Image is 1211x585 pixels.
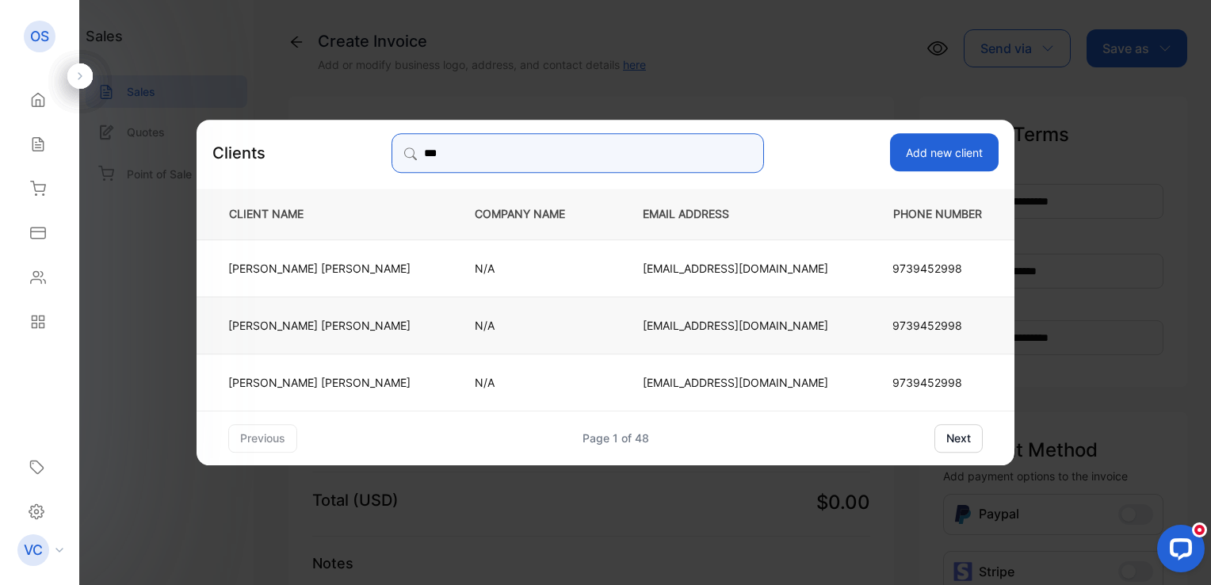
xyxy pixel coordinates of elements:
[892,374,983,391] p: 9739452998
[228,317,411,334] p: [PERSON_NAME] [PERSON_NAME]
[475,260,590,277] p: N/A
[643,317,828,334] p: [EMAIL_ADDRESS][DOMAIN_NAME]
[881,206,988,223] p: PHONE NUMBER
[475,206,590,223] p: COMPANY NAME
[30,26,49,47] p: OS
[892,317,983,334] p: 9739452998
[643,374,828,391] p: [EMAIL_ADDRESS][DOMAIN_NAME]
[892,260,983,277] p: 9739452998
[643,206,828,223] p: EMAIL ADDRESS
[1144,518,1211,585] iframe: LiveChat chat widget
[24,540,43,560] p: VC
[583,430,649,446] div: Page 1 of 48
[228,374,411,391] p: [PERSON_NAME] [PERSON_NAME]
[228,424,297,453] button: previous
[890,133,999,171] button: Add new client
[223,206,422,223] p: CLIENT NAME
[475,317,590,334] p: N/A
[643,260,828,277] p: [EMAIL_ADDRESS][DOMAIN_NAME]
[475,374,590,391] p: N/A
[934,424,983,453] button: next
[212,141,266,165] p: Clients
[228,260,411,277] p: [PERSON_NAME] [PERSON_NAME]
